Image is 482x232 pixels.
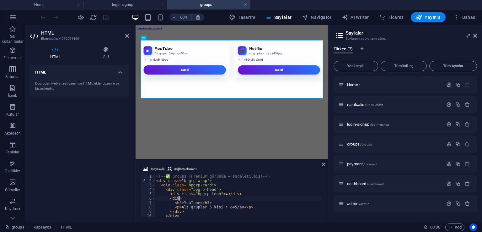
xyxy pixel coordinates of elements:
p: Özellikler [5,168,20,174]
div: Ayarlar [446,181,452,186]
span: login-signup [347,122,389,127]
span: AI Writer [342,14,369,20]
a: Seçimi iptal etmek için tıkla. Sayfaları açmak için çift tıkla [5,224,24,231]
button: AI Writer [339,12,372,22]
span: 00 00 [430,224,440,231]
h6: Oturum süresi [424,224,440,231]
p: Kutular [6,112,19,117]
span: groups [347,142,372,146]
div: 3 [141,183,156,187]
div: 1 [141,174,156,179]
button: 60% [169,14,192,21]
div: 9 [141,209,156,214]
div: 8 [141,205,156,209]
div: 2 [141,179,156,183]
h6: 60% [179,14,189,21]
div: Sil [465,122,470,127]
div: Çoğalt [455,181,461,186]
div: Çoğalt [455,141,461,147]
button: reload [89,14,97,21]
div: 10 [141,214,156,218]
p: Sütunlar [5,74,20,79]
h3: Sayfalarını ve ayarlarını yönet [346,36,464,41]
p: Elementler [3,55,22,60]
span: Bağlantı elementi [174,165,197,173]
span: Sayfayı açmak için tıkla [347,82,360,87]
button: Dosya ekle [142,165,165,173]
button: Sayfalar [263,12,294,22]
div: Çoğalt [455,201,461,206]
span: /groups [360,143,372,146]
span: /payment [363,163,377,166]
div: Ayarlar [446,201,452,206]
div: payment/payment [345,162,443,166]
span: Seçmek için tıkla. Düzenlemek için çift tıkla [34,224,51,231]
div: nasilcalisir/nasilcalisir [345,102,443,107]
div: Ayarlar [446,82,452,87]
span: : [435,225,436,229]
button: Usercentrics [469,224,477,231]
div: Sil [465,102,470,107]
span: Ticaret [379,14,403,20]
span: Sayfayı açmak için tıkla [347,201,369,206]
span: /login-signup [370,123,389,126]
div: Ayarlar [446,141,452,147]
span: Sayfayı açmak için tıkla [347,162,377,166]
span: / [359,83,360,87]
button: Ön izleme modundan çıkıp düzenlemeye devam etmek için buraya tıklayın [77,14,84,21]
span: /nasilcalisir [367,103,383,107]
i: Yeniden boyutlandırmada yakınlaştırma düzeyini seçilen cihaza uyacak şekilde otomatik olarak ayarla. [195,14,201,20]
span: Sayfalar [265,14,292,20]
div: 6 [141,196,156,201]
button: Bağlantı elementi [167,165,198,173]
div: login-signup/login-signup [345,122,443,126]
span: Dosya ekle [150,165,164,173]
button: Yeni sayfa [334,61,378,71]
p: Tablolar [6,150,20,155]
div: admin/admin [345,202,443,206]
div: Ayarlar [446,102,452,107]
span: Sayfayı açmak için tıkla [347,102,383,107]
div: dashboard/dashboard [345,182,443,186]
span: Tasarım [229,14,255,20]
h4: Stil [83,47,129,60]
div: Tasarım (Ctrl+Alt+Y) [227,12,258,22]
span: Tüm Ayarlar [432,64,474,68]
div: Doğrudan web sitesi üzerinde HTML ekle, düzenle ve biçimlendir. [35,81,124,91]
p: İçerik [8,93,17,98]
div: Ayarlar [446,161,452,167]
div: Home/ [345,83,443,87]
button: Tüm Ayarlar [429,61,477,71]
div: 4 [141,187,156,192]
div: Çoğalt [455,161,461,167]
p: Kaydırıcı [5,206,20,211]
span: /admin [359,202,369,206]
div: Ayarlar [446,122,452,127]
h4: groups [167,1,250,8]
h3: Element #ed-1010041360 [41,36,116,41]
div: Çoğalt [455,102,461,107]
span: Seçmek için tıkla. Düzenlemek için çift tıkla [61,224,72,231]
button: Navigatör [299,12,334,22]
button: Yayınla [411,12,446,22]
button: Kod [445,224,464,231]
h4: HTML [30,47,83,60]
span: Yayınla [416,14,441,20]
nav: breadcrumb [34,224,72,231]
div: Başlangıç sayfası silinemez [465,82,470,87]
div: Sil [465,201,470,206]
div: Çoğalt [455,122,461,127]
span: Tümünü aç [383,64,424,68]
span: Yeni sayfa [336,64,375,68]
p: Görseller [5,187,20,192]
i: Sayfayı yeniden yükleyin [90,14,97,21]
h4: login-signup [83,1,167,8]
span: Sayfayı açmak için tıkla [347,181,384,186]
button: Ticaret [377,12,406,22]
span: Türkçe (7) [334,45,353,54]
h2: HTML [41,30,129,36]
span: Navigatör [302,14,332,20]
button: Dahası [451,12,479,22]
div: Sil [465,141,470,147]
button: Tasarım [227,12,258,22]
